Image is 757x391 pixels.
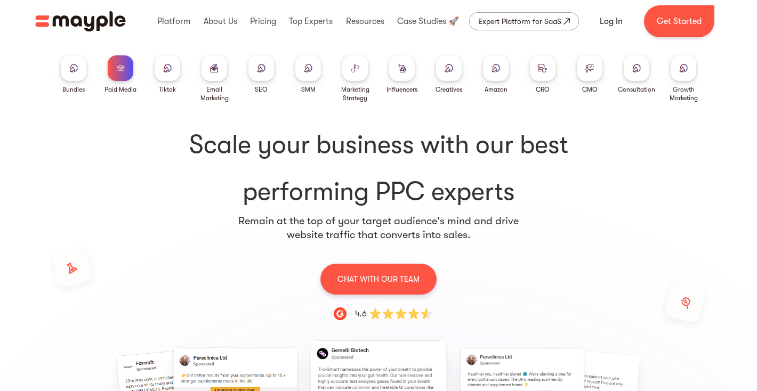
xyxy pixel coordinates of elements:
[336,85,374,102] div: Marketing Strategy
[320,263,437,295] a: CHAT WITH OUR TEAM
[386,85,417,94] div: Influencers
[577,55,602,94] a: CMO
[582,85,598,94] div: CMO
[248,55,274,94] a: SEO
[255,85,268,94] div: SEO
[201,4,240,38] div: About Us
[587,9,635,34] a: Log In
[301,85,316,94] div: SMM
[618,85,655,94] div: Consultation
[469,12,579,30] a: Expert Platform for SaaS
[238,214,519,242] p: Remain at the top of your target audience's mind and drive website traffic that converts into sales.
[436,85,462,94] div: Creatives
[386,55,417,94] a: Influencers
[336,55,374,102] a: Marketing Strategy
[295,55,321,94] a: SMM
[104,55,136,94] a: Paid Media
[337,272,420,286] p: CHAT WITH OUR TEAM
[61,55,86,94] a: Bundles
[485,85,508,94] div: Amazon
[104,85,136,94] div: Paid Media
[530,55,555,94] a: CRO
[286,4,335,38] div: Top Experts
[436,55,462,94] a: Creatives
[35,11,126,31] a: home
[355,307,367,320] div: 4.6
[54,128,703,162] span: Scale your business with our best
[478,15,561,28] div: Expert Platform for SaaS
[618,55,655,94] a: Consultation
[159,85,176,94] div: Tiktok
[35,11,126,31] img: Mayple logo
[483,55,509,94] a: Amazon
[247,4,279,38] div: Pricing
[62,85,85,94] div: Bundles
[54,128,703,209] h1: performing PPC experts
[155,55,180,94] a: Tiktok
[155,4,193,38] div: Platform
[343,4,387,38] div: Resources
[664,85,703,102] div: Growth Marketing
[644,5,714,37] a: Get Started
[664,55,703,102] a: Growth Marketing
[536,85,550,94] div: CRO
[195,55,233,102] a: Email Marketing
[195,85,233,102] div: Email Marketing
